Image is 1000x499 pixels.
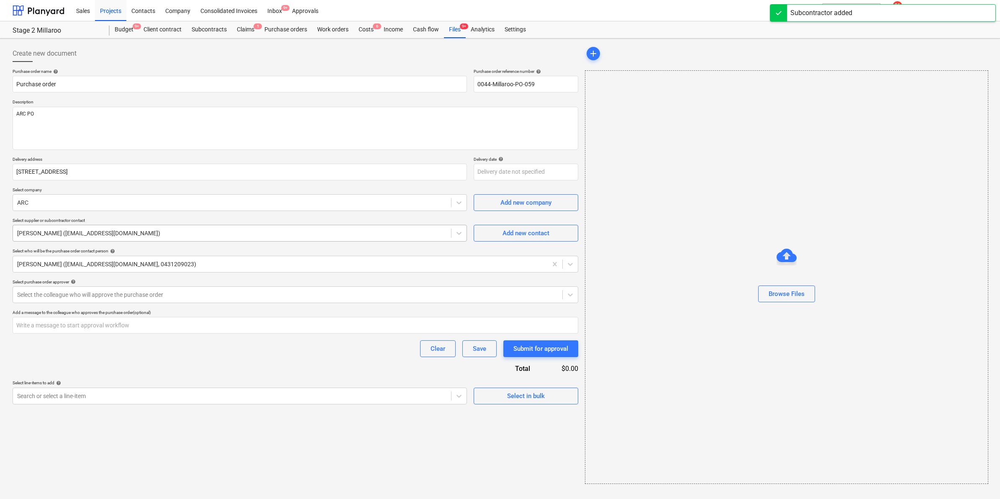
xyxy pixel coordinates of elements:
[473,343,486,354] div: Save
[444,21,466,38] a: Files9+
[259,21,312,38] a: Purchase orders
[110,21,138,38] div: Budget
[420,340,456,357] button: Clear
[588,49,598,59] span: add
[13,157,467,164] p: Delivery address
[474,76,578,93] input: Order number
[474,164,578,180] input: Delivery date not specified
[254,23,262,29] span: 1
[187,21,232,38] a: Subcontracts
[497,157,503,162] span: help
[13,26,100,35] div: Stage 2 Millaroo
[138,21,187,38] a: Client contract
[13,248,578,254] div: Select who will be the purchase order contact person
[281,5,290,11] span: 9+
[769,288,805,299] div: Browse Files
[408,21,444,38] a: Cash flow
[474,194,578,211] button: Add new company
[469,364,543,373] div: Total
[444,21,466,38] div: Files
[13,107,578,150] textarea: ARC PO
[474,225,578,242] button: Add new contact
[534,69,541,74] span: help
[507,391,545,401] div: Select in bulk
[133,23,141,29] span: 9+
[373,23,381,29] span: 6
[13,99,578,106] p: Description
[790,8,852,18] div: Subcontractor added
[544,364,579,373] div: $0.00
[474,157,578,162] div: Delivery date
[460,23,468,29] span: 9+
[500,197,551,208] div: Add new company
[513,343,568,354] div: Submit for approval
[69,279,76,284] span: help
[585,70,988,484] div: Browse Files
[13,69,467,74] div: Purchase order name
[462,340,497,357] button: Save
[110,21,138,38] a: Budget9+
[13,187,467,194] p: Select company
[13,76,467,93] input: Document name
[51,69,58,74] span: help
[13,380,467,386] div: Select line-items to add
[500,21,531,38] a: Settings
[13,317,578,334] input: Write a message to start approval workflow
[758,286,815,302] button: Browse Files
[13,218,467,225] p: Select supplier or subcontractor contact
[354,21,379,38] div: Costs
[431,343,445,354] div: Clear
[474,388,578,404] button: Select in bulk
[354,21,379,38] a: Costs6
[474,69,578,74] div: Purchase order reference number
[232,21,259,38] a: Claims1
[13,279,578,285] div: Select purchase order approver
[503,228,549,239] div: Add new contact
[54,381,61,386] span: help
[13,49,77,59] span: Create new document
[13,164,467,180] input: Delivery address
[13,310,578,315] div: Add a message to the colleague who approves the purchase order (optional)
[466,21,500,38] a: Analytics
[108,249,115,254] span: help
[312,21,354,38] a: Work orders
[379,21,408,38] a: Income
[503,340,578,357] button: Submit for approval
[232,21,259,38] div: Claims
